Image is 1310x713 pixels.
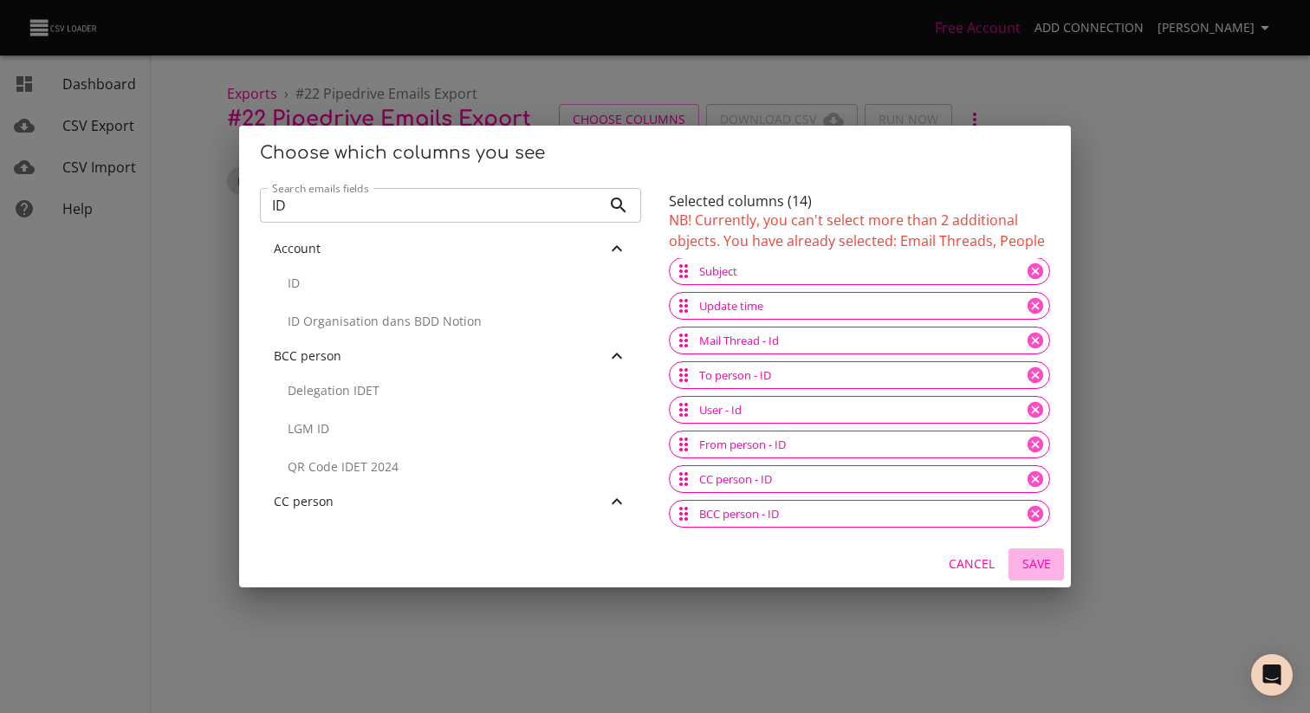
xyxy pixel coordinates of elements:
p: QR Code IDET 2024 [288,458,627,476]
div: LGM ID [260,410,641,448]
span: Account [274,240,321,256]
div: ID [260,264,641,302]
span: From person - ID [689,437,796,453]
div: CC person - ID [669,465,1050,493]
p: ID Organisation dans BDD Notion [288,313,627,330]
span: Mail Thread - Id [689,333,789,349]
span: Save [1015,554,1057,575]
h6: Selected columns ( 14 ) [669,193,1050,210]
div: Account [260,233,641,264]
span: BCC person [274,347,341,364]
div: ID Organisation dans BDD Notion [260,302,641,340]
p: Delegation IDET [288,382,627,399]
p: LGM ID [288,420,627,438]
div: BCC person [260,340,641,372]
button: Save [1008,548,1064,580]
div: CC person [260,486,641,517]
div: Update time [669,292,1050,320]
span: Update time [689,298,774,314]
span: To person - ID [689,367,781,384]
div: From person - ID [669,431,1050,458]
p: NB! Currently, you can't select more than 2 additional objects. You have already selected: Email ... [669,210,1050,251]
div: Mail Thread - Id [669,327,1050,354]
span: CC person [274,493,334,509]
span: User - Id [689,402,752,418]
span: BCC person - ID [689,506,789,522]
div: Subject [669,257,1050,285]
div: User - Id [669,396,1050,424]
span: Subject [689,263,748,280]
span: Cancel [949,554,995,575]
div: Open Intercom Messenger [1251,654,1293,696]
div: BCC person - ID [669,500,1050,528]
div: To person - ID [669,361,1050,389]
button: Cancel [942,548,1002,580]
p: ID [288,275,627,292]
span: CC person - ID [689,471,782,488]
div: Delegation IDET [260,517,641,555]
div: Delegation IDET [260,372,641,410]
h2: Choose which columns you see [260,139,1050,167]
div: QR Code IDET 2024 [260,448,641,486]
